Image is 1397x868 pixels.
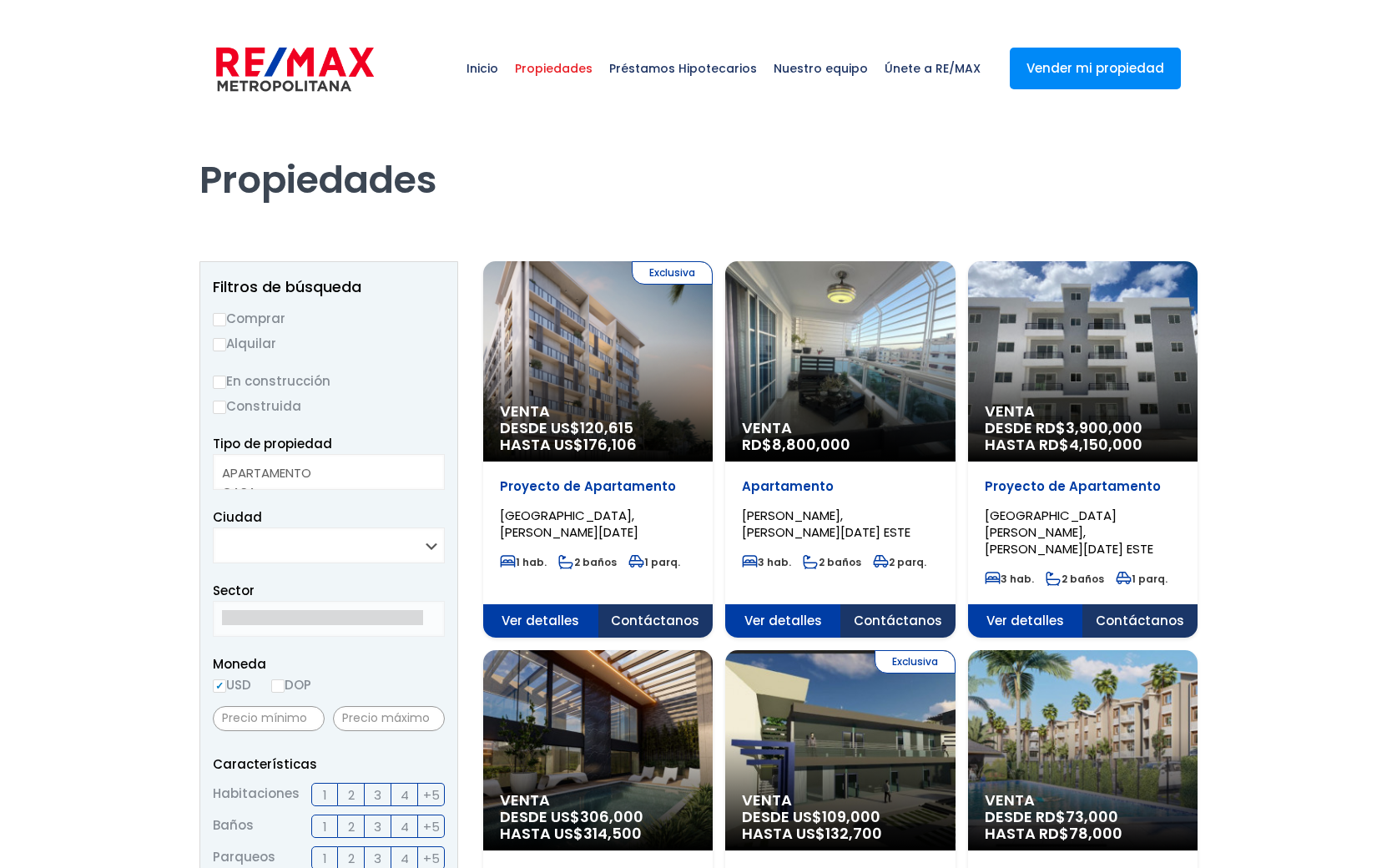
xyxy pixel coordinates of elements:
[968,261,1198,638] a: Venta DESDE RD$3,900,000 HASTA RD$4,150,000 Proyecto de Apartamento [GEOGRAPHIC_DATA][PERSON_NAME...
[628,555,680,569] span: 1 parq.
[985,420,1181,453] span: DESDE RD$
[772,434,850,455] span: 8,800,000
[483,604,598,638] span: Ver detalles
[500,507,638,541] span: [GEOGRAPHIC_DATA], [PERSON_NAME][DATE]
[213,754,445,775] p: Características
[968,604,1083,638] span: Ver detalles
[985,809,1181,842] span: DESDE RD$
[323,816,327,837] span: 1
[742,434,850,455] span: RD$
[601,27,765,110] a: Préstamos Hipotecarios
[583,434,637,455] span: 176,106
[742,555,791,569] span: 3 hab.
[1116,572,1168,586] span: 1 parq.
[348,816,355,837] span: 2
[876,27,989,110] a: Únete a RE/MAX
[271,679,285,693] input: DOP
[1066,806,1118,827] span: 73,000
[632,261,713,285] span: Exclusiva
[374,785,381,805] span: 3
[507,43,601,93] span: Propiedades
[580,417,633,438] span: 120,615
[1069,434,1142,455] span: 4,150,000
[985,792,1181,809] span: Venta
[423,785,440,805] span: +5
[985,403,1181,420] span: Venta
[500,792,696,809] span: Venta
[840,604,956,638] span: Contáctanos
[601,43,765,93] span: Préstamos Hipotecarios
[598,604,714,638] span: Contáctanos
[401,785,409,805] span: 4
[558,555,617,569] span: 2 baños
[213,706,325,731] input: Precio mínimo
[873,555,926,569] span: 2 parq.
[507,27,601,110] a: Propiedades
[323,785,327,805] span: 1
[500,437,696,453] span: HASTA US$
[213,582,255,599] span: Sector
[213,815,254,838] span: Baños
[213,508,262,526] span: Ciudad
[985,478,1181,495] p: Proyecto de Apartamento
[1069,823,1122,844] span: 78,000
[742,478,938,495] p: Apartamento
[216,44,374,94] img: remax-metropolitana-logo
[213,679,226,693] input: USD
[213,308,445,329] label: Comprar
[742,420,938,437] span: Venta
[876,43,989,93] span: Únete a RE/MAX
[875,650,956,674] span: Exclusiva
[213,396,445,416] label: Construida
[213,371,445,391] label: En construcción
[1046,572,1104,586] span: 2 baños
[985,825,1181,842] span: HASTA RD$
[213,279,445,295] h2: Filtros de búsqueda
[199,111,1198,203] h1: Propiedades
[742,809,938,842] span: DESDE US$
[213,401,226,414] input: Construida
[985,572,1034,586] span: 3 hab.
[985,507,1153,558] span: [GEOGRAPHIC_DATA][PERSON_NAME], [PERSON_NAME][DATE] ESTE
[216,27,374,110] a: RE/MAX Metropolitana
[213,338,226,351] input: Alquilar
[742,792,938,809] span: Venta
[423,816,440,837] span: +5
[271,674,311,695] label: DOP
[825,823,882,844] span: 132,700
[725,261,955,638] a: Venta RD$8,800,000 Apartamento [PERSON_NAME], [PERSON_NAME][DATE] ESTE 3 hab. 2 baños 2 parq. Ver...
[213,333,445,354] label: Alquilar
[458,43,507,93] span: Inicio
[742,825,938,842] span: HASTA US$
[213,783,300,806] span: Habitaciones
[213,654,445,674] span: Moneda
[333,706,445,731] input: Precio máximo
[765,43,876,93] span: Nuestro equipo
[213,376,226,389] input: En construcción
[500,809,696,842] span: DESDE US$
[213,435,332,452] span: Tipo de propiedad
[483,261,713,638] a: Exclusiva Venta DESDE US$120,615 HASTA US$176,106 Proyecto de Apartamento [GEOGRAPHIC_DATA], [PER...
[500,825,696,842] span: HASTA US$
[1066,417,1142,438] span: 3,900,000
[222,482,423,502] option: CASA
[213,313,226,326] input: Comprar
[1082,604,1198,638] span: Contáctanos
[222,463,423,482] option: APARTAMENTO
[725,604,840,638] span: Ver detalles
[348,785,355,805] span: 2
[500,420,696,453] span: DESDE US$
[742,507,910,541] span: [PERSON_NAME], [PERSON_NAME][DATE] ESTE
[374,816,381,837] span: 3
[985,437,1181,453] span: HASTA RD$
[765,27,876,110] a: Nuestro equipo
[583,823,642,844] span: 314,500
[213,674,251,695] label: USD
[803,555,861,569] span: 2 baños
[1010,48,1181,89] a: Vender mi propiedad
[401,816,409,837] span: 4
[580,806,643,827] span: 306,000
[458,27,507,110] a: Inicio
[500,403,696,420] span: Venta
[500,555,547,569] span: 1 hab.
